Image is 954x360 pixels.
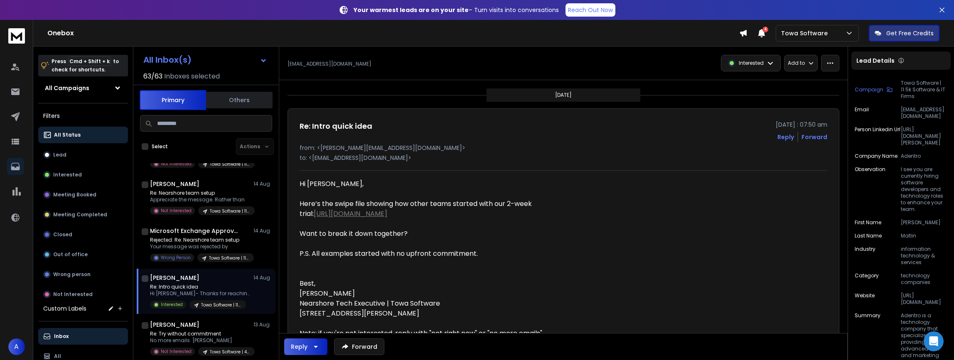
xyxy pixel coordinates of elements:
div: Hi [PERSON_NAME], [300,179,542,189]
button: A [8,338,25,355]
a: [URL][DOMAIN_NAME] [314,209,387,218]
h3: Custom Labels [43,304,86,313]
p: Rejected: Re: Nearshore team setup [150,237,250,243]
p: industry [855,246,875,266]
p: Towa Software | 4.7k Software & IT Firms [210,349,250,355]
div: Note: if you're not interested, reply with "not right now" or "no more emails" and you won't hear... [300,328,542,348]
p: information technology & services [901,246,947,266]
h1: Onebox [47,28,739,38]
button: Reply [284,338,327,355]
p: Get Free Credits [886,29,934,37]
p: Adentro [901,153,947,159]
p: [EMAIL_ADDRESS][DOMAIN_NAME] [288,61,371,67]
button: Campaign [855,80,893,100]
p: Not Interested [161,161,192,167]
p: Towa Software | 11.5k Software & IT Firms [209,255,249,261]
h1: Microsoft Exchange Approval Assistant [150,227,241,235]
p: to: <[EMAIL_ADDRESS][DOMAIN_NAME]> [300,154,827,162]
h1: All Inbox(s) [143,56,192,64]
p: No more emails. [PERSON_NAME] [150,337,250,344]
p: [URL][DOMAIN_NAME][PERSON_NAME] [901,126,947,146]
p: Not Interested [161,208,192,214]
p: Observation [855,166,885,213]
p: Appreciate the message. Rather than [150,196,250,203]
button: Out of office [38,246,128,263]
p: Towa Software | 11.5k Software & IT Firms [901,80,947,100]
button: Others [206,91,273,109]
button: Reply [777,133,794,141]
p: Re: Nearshore team setup [150,190,250,196]
button: All Status [38,127,128,143]
button: Meeting Booked [38,186,128,203]
p: Press to check for shortcuts. [52,57,119,74]
button: Lead [38,147,128,163]
div: Want to break it down together? [300,229,542,239]
p: Your message was rejected by [150,243,250,250]
button: Get Free Credits [869,25,939,42]
p: 14 Aug [253,274,272,281]
p: 13 Aug [253,321,272,328]
p: Wrong person [53,271,91,278]
div: [PERSON_NAME] Nearshore Tech Executive | Towa Software [STREET_ADDRESS][PERSON_NAME] [300,289,542,318]
span: 63 / 63 [143,71,162,81]
p: [URL][DOMAIN_NAME] [901,292,947,306]
label: Select [152,143,168,150]
p: Matlin [901,233,947,239]
p: 14 Aug [253,228,272,234]
button: Meeting Completed [38,206,128,223]
p: Out of office [53,251,88,258]
h1: [PERSON_NAME] [150,180,199,188]
h1: All Campaigns [45,84,89,92]
h1: [PERSON_NAME] [150,321,199,329]
p: 14 Aug [253,181,272,187]
p: All Status [54,132,81,138]
p: Lead Details [856,56,895,65]
p: Re: Intro quick idea [150,284,250,290]
button: All Inbox(s) [137,51,274,68]
p: Interested [53,171,82,178]
p: Interested [739,60,764,66]
p: [PERSON_NAME] [901,219,947,226]
button: Primary [140,90,206,110]
p: Reach Out Now [568,6,613,14]
p: Person Linkedin Url [855,126,900,146]
p: First Name [855,219,881,226]
h3: Filters [38,110,128,122]
p: Lead [53,152,66,158]
p: Add to [788,60,805,66]
h1: [PERSON_NAME] [150,274,199,282]
img: logo [8,28,25,44]
p: Towa Software | 11.5k Software & IT Firms [210,161,250,167]
p: Not Interested [161,348,192,355]
p: [EMAIL_ADDRESS][DOMAIN_NAME] [901,106,947,120]
p: Not Interested [53,291,93,298]
h3: Inboxes selected [164,71,220,81]
button: Wrong person [38,266,128,283]
p: Interested [161,301,183,308]
a: Reach Out Now [566,3,615,17]
p: Towa Software | 11.5k Software & IT Firms [210,208,250,214]
span: Cmd + Shift + k [68,56,111,66]
button: Inbox [38,328,128,345]
div: Reply [291,343,307,351]
p: [DATE] : 07:50 am [776,120,827,129]
h1: Re: Intro quick idea [300,120,372,132]
p: Hi [PERSON_NAME]- Thanks for reaching [150,290,250,297]
p: Company Name [855,153,897,159]
p: Towa Software | 11.5k Software & IT Firms [201,302,241,308]
p: [DATE] [555,92,572,98]
span: 4 [762,27,768,32]
div: Best, [300,279,542,289]
button: Interested [38,167,128,183]
div: P.S. All examples started with no upfront commitment. [300,249,542,259]
p: Category [855,272,879,286]
p: Inbox [54,333,69,340]
p: Last Name [855,233,882,239]
button: Forward [334,338,384,355]
div: Forward [802,133,827,141]
p: from: <[PERSON_NAME][EMAIL_ADDRESS][DOMAIN_NAME]> [300,144,827,152]
p: Towa Software [781,29,831,37]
